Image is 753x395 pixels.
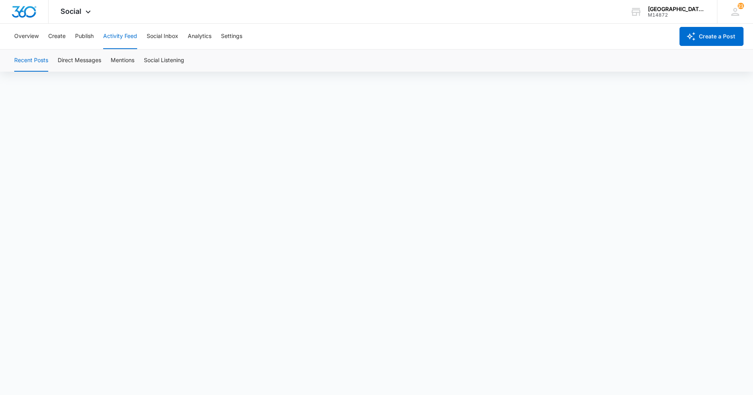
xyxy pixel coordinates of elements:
[679,27,744,46] button: Create a Post
[738,3,744,9] div: notifications count
[147,24,178,49] button: Social Inbox
[738,3,744,9] span: 21
[14,24,39,49] button: Overview
[111,49,134,72] button: Mentions
[188,24,211,49] button: Analytics
[144,49,184,72] button: Social Listening
[48,24,66,49] button: Create
[221,24,242,49] button: Settings
[103,24,137,49] button: Activity Feed
[648,6,706,12] div: account name
[14,49,48,72] button: Recent Posts
[60,7,81,15] span: Social
[648,12,706,18] div: account id
[75,24,94,49] button: Publish
[58,49,101,72] button: Direct Messages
